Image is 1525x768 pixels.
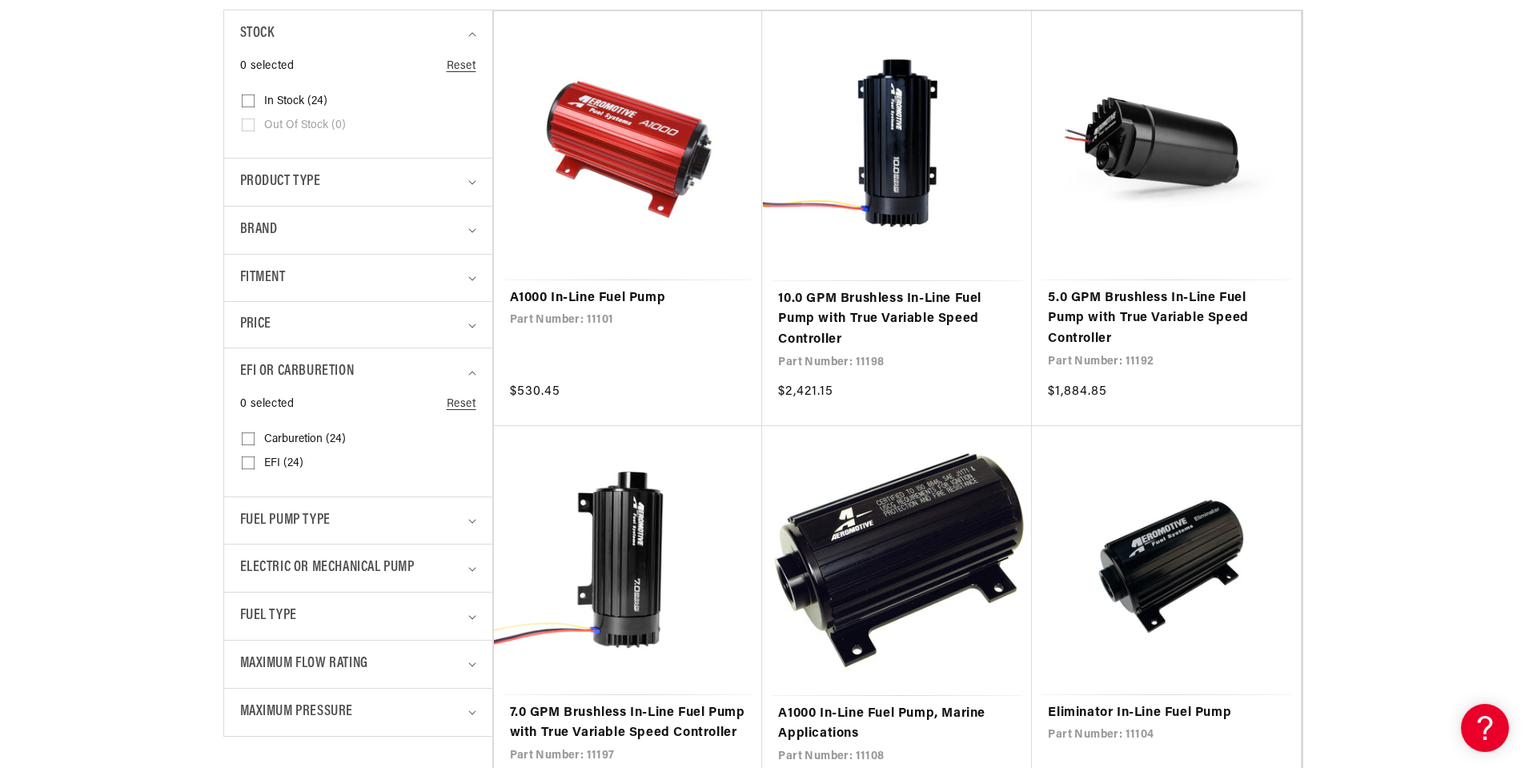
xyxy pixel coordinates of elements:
a: Reset [447,58,476,75]
span: Fuel Pump Type [240,509,331,533]
summary: Brand (0 selected) [240,207,476,254]
span: EFI or Carburetion [240,360,355,384]
span: Stock [240,22,275,46]
a: A1000 In-Line Fuel Pump, Marine Applications [778,704,1016,745]
span: Product type [240,171,321,194]
a: 5.0 GPM Brushless In-Line Fuel Pump with True Variable Speed Controller [1048,288,1285,350]
span: 0 selected [240,58,295,75]
summary: Product type (0 selected) [240,159,476,206]
span: In stock (24) [264,94,327,109]
span: Price [240,314,271,336]
span: Maximum Flow Rating [240,653,368,676]
a: 7.0 GPM Brushless In-Line Fuel Pump with True Variable Speed Controller [510,703,747,744]
span: Electric or Mechanical Pump [240,557,415,580]
span: Maximum Pressure [240,701,354,724]
a: Reset [447,396,476,413]
summary: Maximum Pressure (0 selected) [240,689,476,736]
span: Fitment [240,267,286,290]
summary: Electric or Mechanical Pump (0 selected) [240,545,476,592]
summary: Fuel Pump Type (0 selected) [240,497,476,545]
span: Out of stock (0) [264,119,346,133]
span: Carburetion (24) [264,432,346,447]
summary: Maximum Flow Rating (0 selected) [240,641,476,688]
a: 10.0 GPM Brushless In-Line Fuel Pump with True Variable Speed Controller [778,289,1016,351]
span: Brand [240,219,278,242]
summary: Fuel Type (0 selected) [240,593,476,640]
span: EFI (24) [264,456,303,471]
a: Eliminator In-Line Fuel Pump [1048,703,1285,724]
summary: Price [240,302,476,348]
span: Fuel Type [240,605,297,628]
summary: Stock (0 selected) [240,10,476,58]
summary: EFI or Carburetion (0 selected) [240,348,476,396]
a: A1000 In-Line Fuel Pump [510,288,747,309]
span: 0 selected [240,396,295,413]
summary: Fitment (0 selected) [240,255,476,302]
